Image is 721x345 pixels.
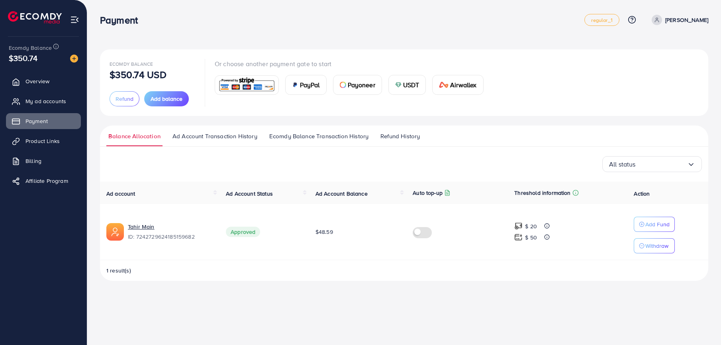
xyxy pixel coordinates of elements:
[413,188,443,198] p: Auto top-up
[300,80,320,90] span: PayPal
[6,173,81,189] a: Affiliate Program
[9,44,52,52] span: Ecomdy Balance
[403,80,419,90] span: USDT
[340,82,346,88] img: card
[172,132,257,141] span: Ad Account Transaction History
[450,80,476,90] span: Airwallex
[602,156,702,172] div: Search for option
[665,15,708,25] p: [PERSON_NAME]
[25,177,68,185] span: Affiliate Program
[110,91,139,106] button: Refund
[634,238,675,253] button: Withdraw
[151,95,182,103] span: Add balance
[315,190,368,198] span: Ad Account Balance
[217,76,276,94] img: card
[649,15,708,25] a: [PERSON_NAME]
[70,55,78,63] img: image
[636,158,687,171] input: Search for option
[144,91,189,106] button: Add balance
[110,70,167,79] p: $350.74 USD
[634,217,675,232] button: Add Fund
[128,233,213,241] span: ID: 7242729624185159682
[439,82,449,88] img: card
[106,267,131,274] span: 1 result(s)
[514,233,523,241] img: top-up amount
[70,15,79,24] img: menu
[432,75,483,95] a: cardAirwallex
[6,133,81,149] a: Product Links
[25,157,41,165] span: Billing
[514,222,523,230] img: top-up amount
[6,113,81,129] a: Payment
[285,75,327,95] a: cardPayPal
[215,59,490,69] p: Or choose another payment gate to start
[584,14,619,26] a: regular_1
[514,188,570,198] p: Threshold information
[110,61,153,67] span: Ecomdy Balance
[25,97,66,105] span: My ad accounts
[687,309,715,339] iframe: Chat
[128,223,213,231] a: Tahir Main
[226,227,260,237] span: Approved
[106,190,135,198] span: Ad account
[634,190,650,198] span: Action
[292,82,298,88] img: card
[6,73,81,89] a: Overview
[128,223,213,241] div: <span class='underline'>Tahir Main</span></br>7242729624185159682
[395,82,402,88] img: card
[388,75,426,95] a: cardUSDT
[116,95,133,103] span: Refund
[106,223,124,241] img: ic-ads-acc.e4c84228.svg
[215,75,279,95] a: card
[100,14,144,26] h3: Payment
[25,77,49,85] span: Overview
[525,222,537,231] p: $ 20
[380,132,420,141] span: Refund History
[525,233,537,242] p: $ 50
[6,93,81,109] a: My ad accounts
[315,228,333,236] span: $48.59
[645,220,670,229] p: Add Fund
[9,52,37,64] span: $350.74
[25,117,48,125] span: Payment
[609,158,636,171] span: All status
[645,241,668,251] p: Withdraw
[333,75,382,95] a: cardPayoneer
[8,11,62,24] img: logo
[25,137,60,145] span: Product Links
[269,132,368,141] span: Ecomdy Balance Transaction History
[591,18,612,23] span: regular_1
[108,132,161,141] span: Balance Allocation
[226,190,273,198] span: Ad Account Status
[348,80,375,90] span: Payoneer
[6,153,81,169] a: Billing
